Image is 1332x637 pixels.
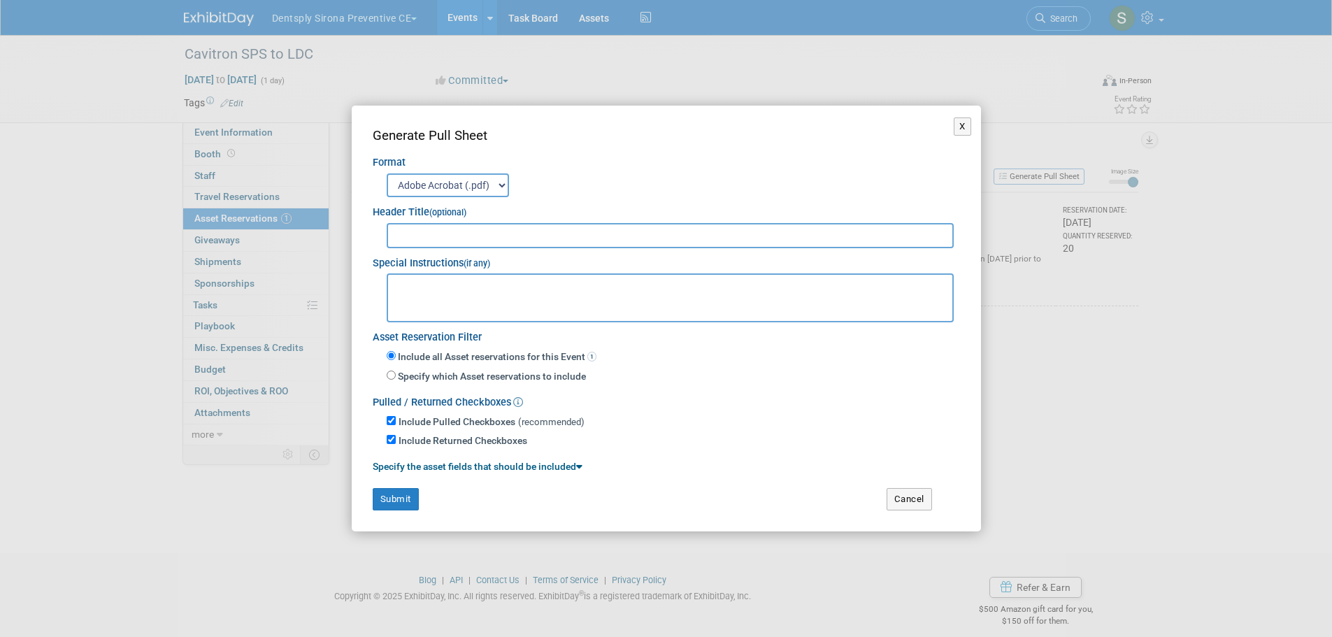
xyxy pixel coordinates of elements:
[396,370,586,384] label: Specify which Asset reservations to include
[399,434,527,448] label: Include Returned Checkboxes
[373,127,960,145] div: Generate Pull Sheet
[429,208,466,217] small: (optional)
[396,350,596,364] label: Include all Asset reservations for this Event
[887,488,932,510] button: Cancel
[954,117,971,136] button: X
[373,322,960,345] div: Asset Reservation Filter
[587,352,596,362] span: 1
[373,461,582,472] a: Specify the asset fields that should be included
[518,417,585,427] span: (recommended)
[373,145,960,171] div: Format
[464,259,490,269] small: (if any)
[373,197,960,220] div: Header Title
[399,415,515,429] label: Include Pulled Checkboxes
[373,248,960,271] div: Special Instructions
[373,488,419,510] button: Submit
[373,387,960,410] div: Pulled / Returned Checkboxes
